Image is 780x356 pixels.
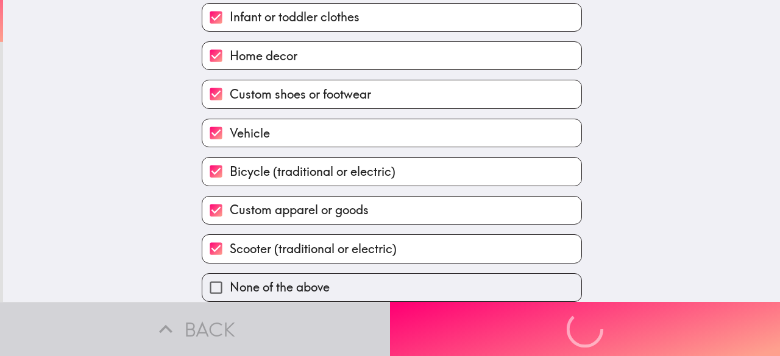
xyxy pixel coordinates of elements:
button: Home decor [202,42,581,69]
span: Home decor [230,47,297,65]
button: Custom apparel or goods [202,197,581,224]
button: Scooter (traditional or electric) [202,235,581,262]
button: None of the above [202,274,581,301]
button: Infant or toddler clothes [202,4,581,31]
button: Bicycle (traditional or electric) [202,158,581,185]
button: Vehicle [202,119,581,147]
span: Vehicle [230,125,270,142]
span: Custom shoes or footwear [230,86,371,103]
span: Scooter (traditional or electric) [230,240,397,257]
span: None of the above [230,279,330,296]
span: Custom apparel or goods [230,201,369,218]
span: Infant or toddler clothes [230,9,360,26]
span: Bicycle (traditional or electric) [230,163,395,180]
button: Custom shoes or footwear [202,80,581,108]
